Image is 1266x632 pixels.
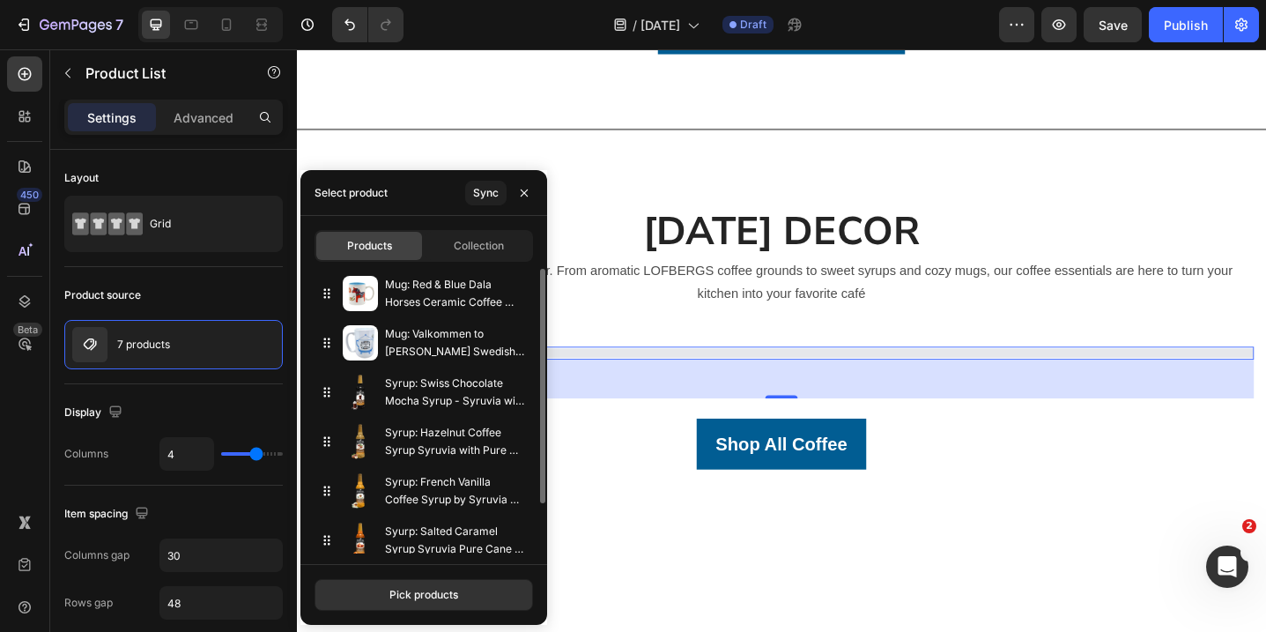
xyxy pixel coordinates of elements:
input: Auto [160,539,282,571]
p: Settings [87,108,137,127]
img: product feature img [72,327,107,362]
span: Save [1099,18,1128,33]
img: collections [343,325,378,361]
div: Columns [64,446,108,462]
input: Auto [160,587,282,619]
span: / [633,16,637,34]
p: Product List [85,63,235,84]
span: Products [347,238,392,254]
div: Sync [473,185,499,201]
div: Display [64,401,126,425]
div: Product List [35,300,102,316]
button: 7 [7,7,131,42]
p: Everything you need for a perfect pour. From aromatic LOFBERGS coffee grounds to sweet syrups and... [15,229,1042,280]
div: Grid [150,204,257,244]
div: Columns gap [64,547,130,563]
div: 450 [17,188,42,202]
h2: Rich Text Editor. Editing area: main [13,169,1044,227]
button: Save [1084,7,1142,42]
img: collections [343,424,378,459]
button: Publish [1149,7,1223,42]
span: Draft [740,17,766,33]
iframe: Design area [297,49,1266,632]
div: Select product [315,185,388,201]
img: collections [343,523,378,558]
p: Syurp: Salted Caramel Syrup Syruvia Pure Cane Sugar [385,523,526,558]
p: Syrup: French Vanilla Coffee Syrup by Syruvia with Real Cane Sugar [385,473,526,509]
span: Collection [454,238,504,254]
img: collections [343,473,378,509]
img: collections [343,276,378,311]
div: Item spacing [64,502,152,526]
p: Syrup: Swiss Chocolate Mocha Syrup - Syruvia with Pure Cane Sugar [385,375,526,410]
div: Undo/Redo [332,7,403,42]
a: Shop All Coffee [436,403,622,459]
div: Beta [13,323,42,337]
p: Shop All Coffee [457,413,601,449]
div: Layout [64,170,99,186]
input: Auto [160,438,213,470]
img: collections [343,375,378,410]
p: 7 products [117,338,170,351]
p: 7 [115,14,123,35]
button: Sync [465,181,507,205]
iframe: Intercom live chat [1206,546,1248,588]
div: Rows gap [64,595,113,611]
p: Mug: Red & Blue Dala Horses Ceramic Coffee Mug – Blue Interior (12 oz) [385,276,526,311]
div: Product source [64,287,141,303]
div: Pick products [389,587,458,603]
p: Mug: Valkommen to [PERSON_NAME] Swedish Coffee Pot Water Tower Mug (15oz) [385,325,526,361]
p: Syrup: Hazelnut Coffee Syrup Syruvia with Pure Cane Sugar [385,424,526,459]
button: Pick products [315,579,533,611]
div: Publish [1164,16,1208,34]
span: 2 [1242,519,1256,533]
p: [DATE] DECOR [15,171,1042,226]
p: Advanced [174,108,233,127]
span: [DATE] [640,16,680,34]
